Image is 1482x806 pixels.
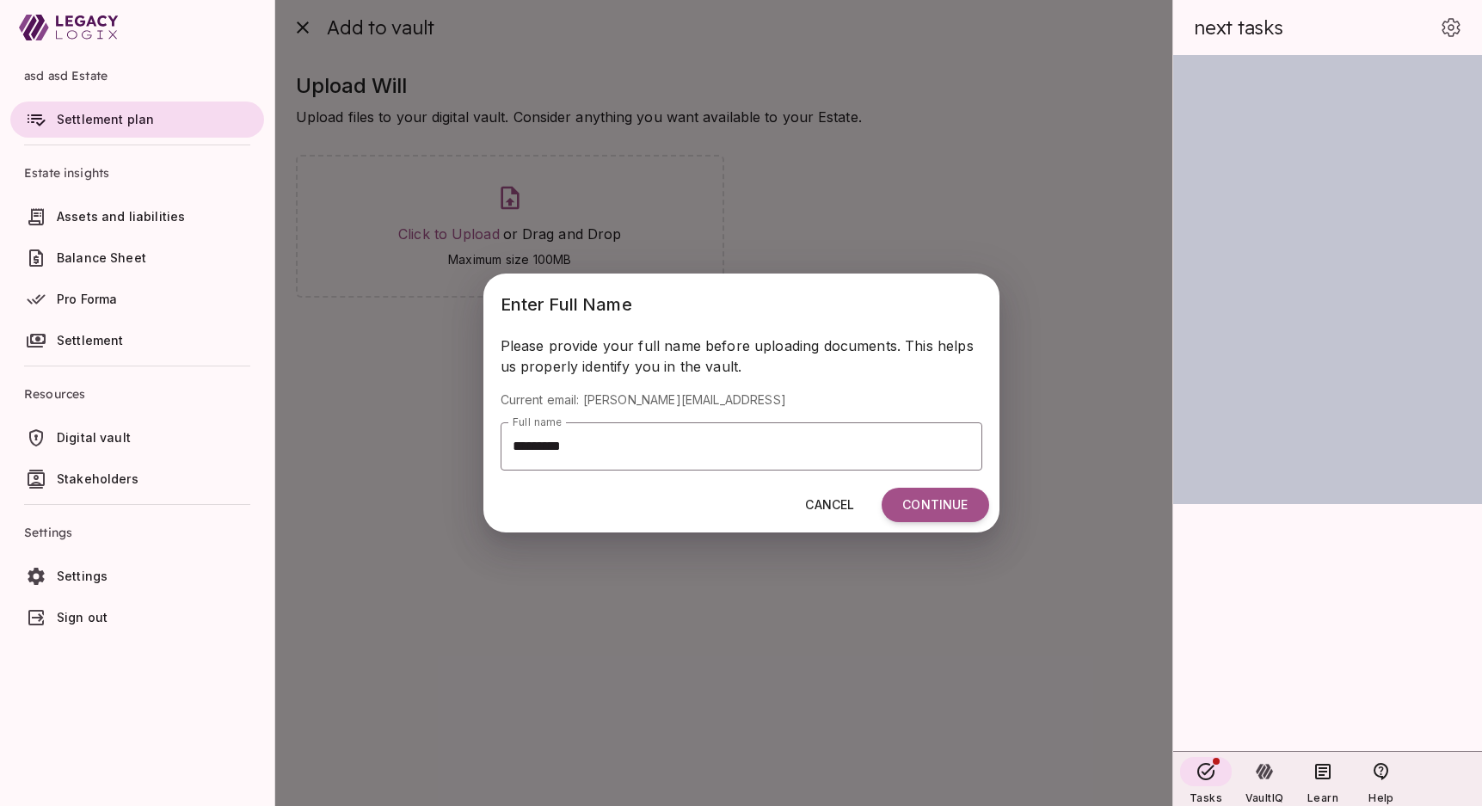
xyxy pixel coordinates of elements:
[57,250,146,265] span: Balance Sheet
[882,488,988,522] button: Continue
[57,430,131,445] span: Digital vault
[57,610,108,624] span: Sign out
[784,488,875,522] button: Cancel
[501,291,982,318] div: Enter Full Name
[24,152,250,194] span: Estate insights
[1190,791,1222,804] span: Tasks
[501,391,982,409] p: Current email: [PERSON_NAME][EMAIL_ADDRESS]
[1307,791,1338,804] span: Learn
[57,569,108,583] span: Settings
[501,335,982,377] p: Please provide your full name before uploading documents. This helps us properly identify you in ...
[57,209,185,224] span: Assets and liabilities
[57,292,117,306] span: Pro Forma
[24,373,250,415] span: Resources
[24,55,250,96] span: asd asd Estate
[24,512,250,553] span: Settings
[1368,791,1393,804] span: Help
[1194,15,1283,40] span: next tasks
[513,415,562,429] label: Full name
[57,471,138,486] span: Stakeholders
[57,112,154,126] span: Settlement plan
[1245,791,1283,804] span: VaultIQ
[57,333,124,348] span: Settlement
